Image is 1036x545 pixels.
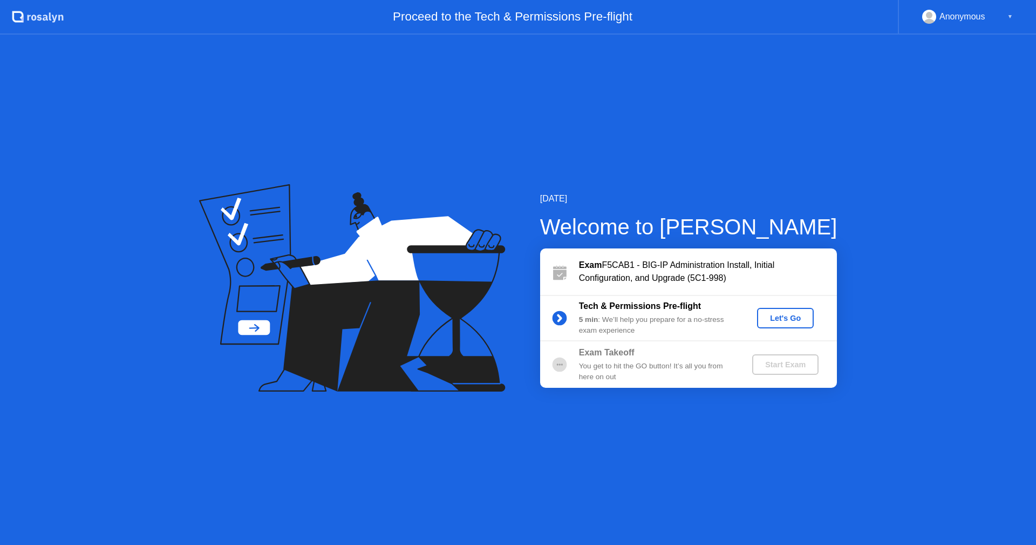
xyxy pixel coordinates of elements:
div: Let's Go [761,314,809,322]
div: Anonymous [939,10,985,24]
button: Start Exam [752,354,819,375]
button: Let's Go [757,308,814,328]
div: [DATE] [540,192,837,205]
div: : We’ll help you prepare for a no-stress exam experience [579,314,734,337]
b: 5 min [579,315,598,324]
b: Exam [579,260,602,270]
div: ▼ [1007,10,1013,24]
div: Welcome to [PERSON_NAME] [540,211,837,243]
b: Tech & Permissions Pre-flight [579,301,701,311]
div: You get to hit the GO button! It’s all you from here on out [579,361,734,383]
div: Start Exam [756,360,814,369]
div: F5CAB1 - BIG-IP Administration Install, Initial Configuration, and Upgrade (5C1-998) [579,259,837,285]
b: Exam Takeoff [579,348,635,357]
